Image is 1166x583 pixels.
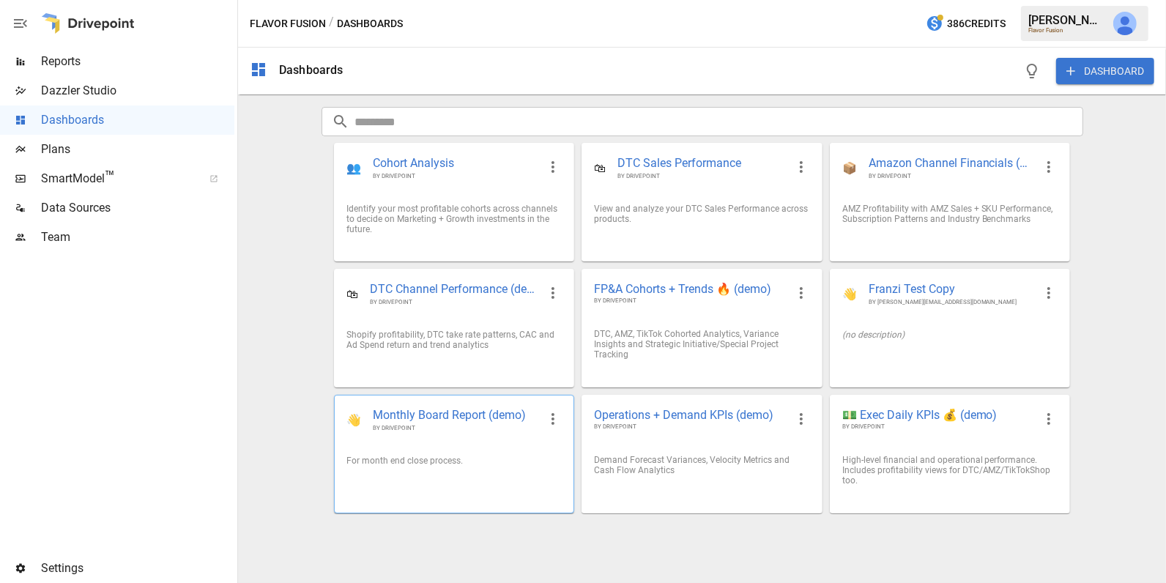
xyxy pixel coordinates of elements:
[842,330,1058,340] div: (no description)
[594,455,809,475] div: Demand Forecast Variances, Velocity Metrics and Cash Flow Analytics
[1028,13,1104,27] div: [PERSON_NAME]
[842,423,1034,431] span: BY DRIVEPOINT
[869,172,1034,180] span: BY DRIVEPOINT
[346,287,358,301] div: 🛍
[842,287,857,301] div: 👋
[1113,12,1137,35] img: Julie Wilton
[41,53,234,70] span: Reports
[1056,58,1154,84] button: DASHBOARD
[947,15,1006,33] span: 386 Credits
[373,155,538,172] span: Cohort Analysis
[41,229,234,246] span: Team
[594,161,606,175] div: 🛍
[594,407,786,423] span: Operations + Demand KPIs (demo)
[842,455,1058,486] div: High-level financial and operational performance. Includes profitability views for DTC/AMZ/TikTok...
[869,298,1034,306] span: BY [PERSON_NAME][EMAIL_ADDRESS][DOMAIN_NAME]
[373,424,538,432] span: BY DRIVEPOINT
[346,330,562,350] div: Shopify profitability, DTC take rate patterns, CAC and Ad Spend return and trend analytics
[279,63,344,77] div: Dashboards
[1028,27,1104,34] div: Flavor Fusion
[869,281,1034,298] span: Franzi Test Copy
[842,161,857,175] div: 📦
[346,456,562,466] div: For month end close process.
[250,15,326,33] button: Flavor Fusion
[373,407,538,424] span: Monthly Board Report (demo)
[594,329,809,360] div: DTC, AMZ, TikTok Cohorted Analytics, Variance Insights and Strategic Initiative/Special Project T...
[41,560,234,577] span: Settings
[346,413,361,427] div: 👋
[346,204,562,234] div: Identify your most profitable cohorts across channels to decide on Marketing + Growth investments...
[41,82,234,100] span: Dazzler Studio
[41,141,234,158] span: Plans
[594,423,786,431] span: BY DRIVEPOINT
[842,204,1058,224] div: AMZ Profitability with AMZ Sales + SKU Performance, Subscription Patterns and Industry Benchmarks
[41,111,234,129] span: Dashboards
[594,204,809,224] div: View and analyze your DTC Sales Performance across products.
[346,161,361,175] div: 👥
[370,298,538,306] span: BY DRIVEPOINT
[329,15,334,33] div: /
[617,172,786,180] span: BY DRIVEPOINT
[41,170,193,187] span: SmartModel
[373,172,538,180] span: BY DRIVEPOINT
[617,155,786,172] span: DTC Sales Performance
[842,407,1034,423] span: 💵 Exec Daily KPIs 💰 (demo)
[370,281,538,298] span: DTC Channel Performance (demo)
[869,155,1034,172] span: Amazon Channel Financials (demo)
[594,297,786,305] span: BY DRIVEPOINT
[594,281,786,297] span: FP&A Cohorts + Trends 🔥 (demo)
[1104,3,1145,44] button: Julie Wilton
[105,168,115,186] span: ™
[41,199,234,217] span: Data Sources
[920,10,1011,37] button: 386Credits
